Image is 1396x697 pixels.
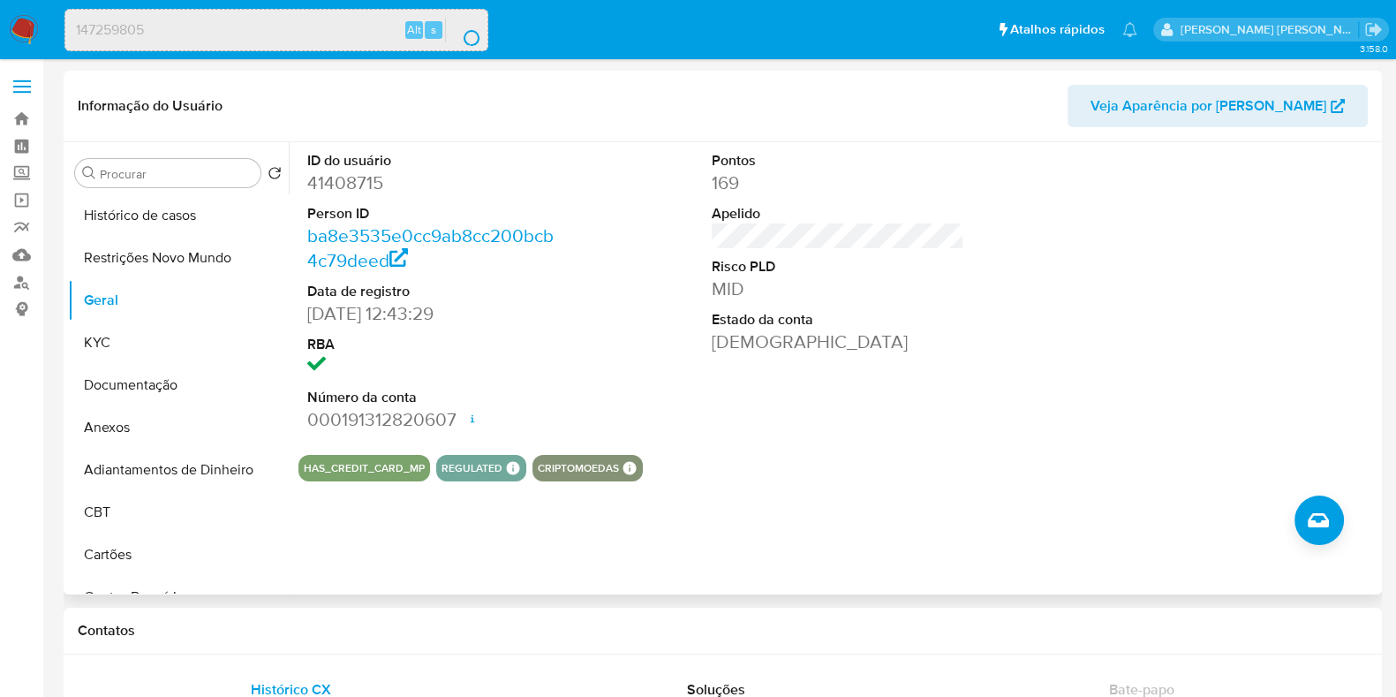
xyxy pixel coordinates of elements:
button: Procurar [82,166,96,180]
button: Contas Bancárias [68,576,289,618]
dt: Risco PLD [712,257,964,277]
a: Sair [1364,20,1383,39]
button: Documentação [68,364,289,406]
dt: Estado da conta [712,310,964,330]
span: Veja Aparência por [PERSON_NAME] [1090,85,1326,127]
a: Notificações [1122,22,1137,37]
p: danilo.toledo@mercadolivre.com [1181,21,1359,38]
button: Histórico de casos [68,194,289,237]
dd: 169 [712,170,964,195]
dt: Data de registro [307,282,560,301]
a: ba8e3535e0cc9ab8cc200bcb4c79deed [307,223,554,273]
dd: 000191312820607 [307,407,560,432]
dd: [DATE] 12:43:29 [307,301,560,326]
dt: Número da conta [307,388,560,407]
dd: MID [712,277,964,301]
dd: [DEMOGRAPHIC_DATA] [712,330,964,354]
button: Retornar ao pedido padrão [268,166,282,186]
span: s [431,21,436,38]
button: Anexos [68,406,289,449]
button: Geral [68,279,289,322]
button: Veja Aparência por [PERSON_NAME] [1068,85,1368,127]
input: Pesquise usuários ou casos... [65,19,487,42]
input: Procurar [100,166,253,182]
dd: 41408715 [307,170,560,195]
span: Atalhos rápidos [1010,20,1105,39]
button: Cartões [68,534,289,576]
button: Adiantamentos de Dinheiro [68,449,289,491]
dt: Apelido [712,204,964,223]
h1: Contatos [78,622,1368,640]
dt: ID do usuário [307,151,560,170]
span: Alt [407,21,421,38]
h1: Informação do Usuário [78,97,223,115]
button: search-icon [445,18,481,42]
dt: RBA [307,335,560,354]
dt: Pontos [712,151,964,170]
button: KYC [68,322,289,364]
dt: Person ID [307,204,560,223]
button: CBT [68,491,289,534]
button: Restrições Novo Mundo [68,237,289,279]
